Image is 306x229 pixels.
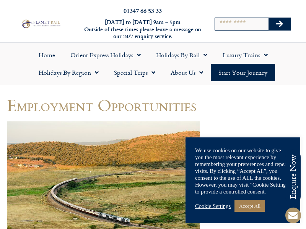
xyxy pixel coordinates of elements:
a: Accept All [234,200,265,212]
a: Orient Express Holidays [63,46,148,64]
img: Planet Rail Train Holidays Logo [20,19,61,29]
a: About Us [163,64,211,81]
h6: [DATE] to [DATE] 9am – 5pm Outside of these times please leave a message on our 24/7 enquiry serv... [83,19,202,40]
a: Start your Journey [211,64,275,81]
a: Cookie Settings [195,203,231,210]
a: Luxury Trains [215,46,275,64]
div: We use cookies on our website to give you the most relevant experience by remembering your prefer... [195,147,291,195]
nav: Menu [4,46,302,81]
a: 01347 66 53 33 [124,6,162,15]
a: Special Trips [106,64,163,81]
a: Holidays by Region [31,64,106,81]
a: Holidays by Rail [148,46,215,64]
h1: Employment Opportunities [7,96,200,114]
button: Search [269,18,291,30]
a: Home [31,46,63,64]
